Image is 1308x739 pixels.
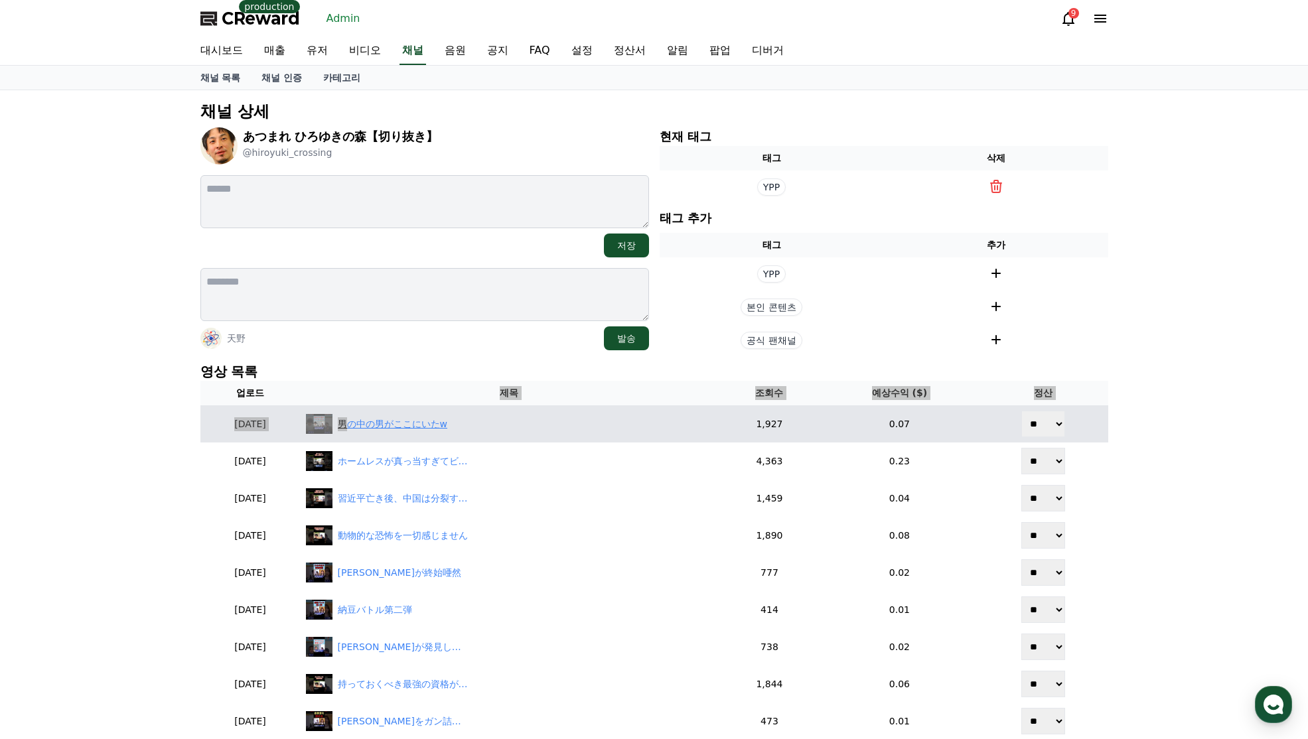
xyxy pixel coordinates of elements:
a: 홈 [4,421,88,454]
span: CReward [222,8,300,29]
div: 習近平亡き後、中国は分裂する！？ [338,492,471,505]
img: ひろゆきが終始唖然 [306,563,332,582]
span: 공식 팬채널 [741,332,802,349]
img: あつまれ ひろゆきの森【切り抜き】 [200,127,238,165]
a: 카테고리 [313,66,371,90]
a: 대화 [88,421,171,454]
a: 알림 [656,37,699,65]
img: 天野 [200,328,222,349]
span: YPP [757,178,786,196]
td: 0.02 [821,554,978,591]
td: 1,459 [718,480,821,517]
a: 動物的な恐怖を一切感じません 動物的な恐怖を一切感じません [306,525,713,545]
button: 저장 [604,234,649,257]
td: 0.08 [821,517,978,554]
a: 설정 [171,421,255,454]
td: 738 [718,628,821,665]
img: 男の中の男がここにいたw [306,414,332,434]
div: ひろゆきが終始唖然 [338,566,461,580]
div: 持っておくべき最強の資格が判明 [338,677,471,691]
img: 森香澄をガン詰めするひろゆき [306,711,332,731]
a: 비디오 [338,37,392,65]
td: 0.06 [821,665,978,703]
img: 習近平亡き後、中国は分裂する！？ [306,488,332,508]
img: ホームレスが真っ当すぎてビビったw [306,451,332,471]
td: [DATE] [200,554,301,591]
span: YPP [757,265,786,283]
a: 男の中の男がここにいたw 男の中の男がここにいたw [306,414,713,434]
span: 설정 [205,440,221,451]
th: 업로드 [200,381,301,405]
img: ひろゆきが発見した"本当のオシャレ"とは？ [306,637,332,657]
th: 태그 [660,146,884,170]
img: 持っておくべき最強の資格が判明 [306,674,332,694]
a: CReward [200,8,300,29]
a: 9 [1060,11,1076,27]
td: 0.01 [821,591,978,628]
span: 대화 [121,441,137,452]
a: 대시보드 [190,37,254,65]
div: 男の中の男がここにいたw [338,417,447,431]
div: 納豆バトル第二弾 [338,603,412,617]
button: 발송 [604,326,649,350]
span: 본인 콘텐츠 [741,299,802,316]
a: ホームレスが真っ当すぎてビビったw ホームレスが真っ当すぎてビビったw [306,451,713,471]
td: 1,844 [718,665,821,703]
a: 디버거 [741,37,794,65]
th: 삭제 [884,146,1108,170]
p: 태그 추가 [660,209,711,228]
th: 정산 [978,381,1108,405]
th: 제목 [301,381,718,405]
span: 홈 [42,440,50,451]
td: 777 [718,554,821,591]
td: 414 [718,591,821,628]
p: あつまれ ひろゆきの森【切り抜き】 [243,127,438,146]
td: [DATE] [200,591,301,628]
a: 팝업 [699,37,741,65]
td: [DATE] [200,442,301,480]
a: FAQ [519,37,561,65]
td: 0.04 [821,480,978,517]
img: 動物的な恐怖を一切感じません [306,525,332,545]
td: 1,927 [718,405,821,442]
div: ひろゆきが発見した"本当のオシャレ"とは？ [338,640,471,654]
a: 음원 [434,37,476,65]
a: Admin [321,8,366,29]
td: 1,890 [718,517,821,554]
td: 0.07 [821,405,978,442]
th: 예상수익 ($) [821,381,978,405]
a: 매출 [254,37,296,65]
td: [DATE] [200,405,301,442]
th: 추가 [884,233,1108,257]
div: 9 [1068,8,1079,19]
p: @hiroyuki_crossing [243,146,438,159]
a: 공지 [476,37,519,65]
a: ひろゆきが発見した"本当のオシャレ"とは？ [PERSON_NAME]が発見した"本当のオシャレ"とは？ [306,637,713,657]
td: [DATE] [200,480,301,517]
p: 채널 상세 [200,101,1108,122]
a: 森香澄をガン詰めするひろゆき [PERSON_NAME]をガン詰めする[PERSON_NAME] [306,711,713,731]
a: 채널 [400,37,426,65]
img: 納豆バトル第二弾 [306,600,332,620]
td: 0.02 [821,628,978,665]
a: 채널 목록 [190,66,252,90]
p: 天野 [227,332,246,345]
td: 0.23 [821,442,978,480]
td: [DATE] [200,628,301,665]
div: 動物的な恐怖を一切感じません [338,529,468,543]
td: [DATE] [200,517,301,554]
p: 현재 태그 [660,127,1108,146]
th: 태그 [660,233,884,257]
a: 納豆バトル第二弾 納豆バトル第二弾 [306,600,713,620]
a: 정산서 [603,37,656,65]
td: [DATE] [200,665,301,703]
th: 조회수 [718,381,821,405]
td: 4,363 [718,442,821,480]
a: 설정 [561,37,603,65]
div: ホームレスが真っ当すぎてビビったw [338,454,471,468]
p: 영상 목록 [200,362,1108,381]
a: 유저 [296,37,338,65]
a: 채널 인증 [251,66,313,90]
a: ひろゆきが終始唖然 [PERSON_NAME]が終始唖然 [306,563,713,582]
div: 森香澄をガン詰めするひろゆき [338,714,471,728]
